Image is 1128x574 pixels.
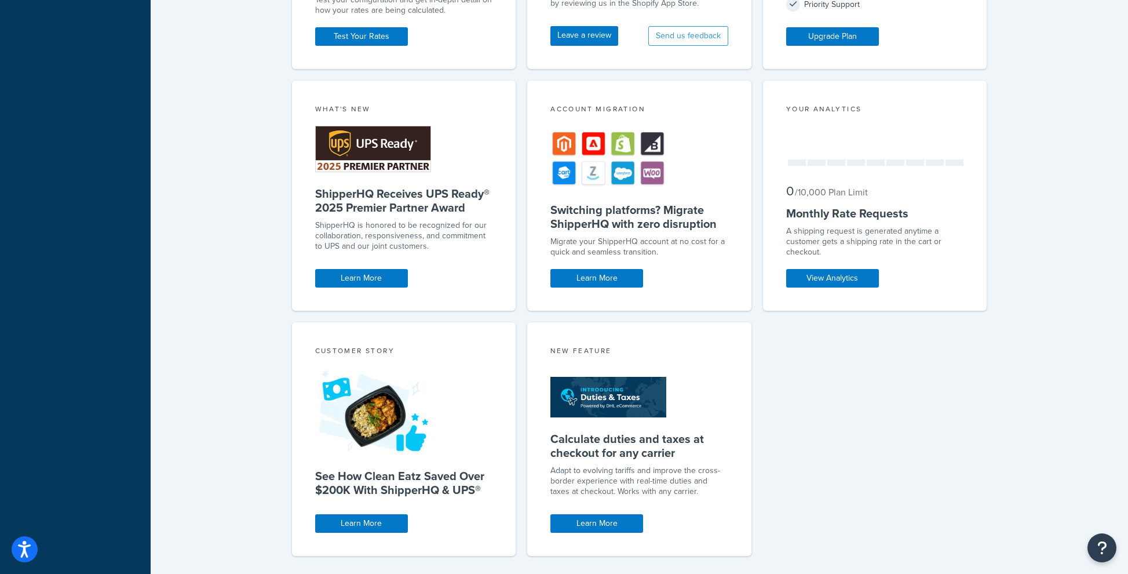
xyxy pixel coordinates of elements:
div: New Feature [550,346,728,359]
h5: See How Clean Eatz Saved Over $200K With ShipperHQ & UPS® [315,469,493,497]
div: Customer Story [315,346,493,359]
a: Learn More [550,514,643,533]
div: A shipping request is generated anytime a customer gets a shipping rate in the cart or checkout. [786,226,964,257]
a: View Analytics [786,269,879,288]
a: Learn More [315,514,408,533]
h5: ShipperHQ Receives UPS Ready® 2025 Premier Partner Award [315,187,493,215]
a: Test Your Rates [315,27,408,46]
div: Account Migration [550,104,728,117]
h5: Switching platforms? Migrate ShipperHQ with zero disruption [550,203,728,231]
a: Learn More [550,269,643,288]
button: Send us feedback [648,26,728,46]
h5: Calculate duties and taxes at checkout for any carrier [550,432,728,460]
h5: Monthly Rate Requests [786,206,964,220]
a: Leave a review [550,26,618,46]
a: Upgrade Plan [786,27,879,46]
div: Your Analytics [786,104,964,117]
button: Open Resource Center [1087,533,1116,562]
small: / 10,000 Plan Limit [795,186,868,199]
span: 0 [786,181,794,201]
p: Adapt to evolving tariffs and improve the cross-border experience with real-time duties and taxes... [550,466,728,497]
a: Learn More [315,269,408,288]
div: What's New [315,104,493,117]
p: ShipperHQ is honored to be recognized for our collaboration, responsiveness, and commitment to UP... [315,220,493,252]
div: Migrate your ShipperHQ account at no cost for a quick and seamless transition. [550,237,728,257]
